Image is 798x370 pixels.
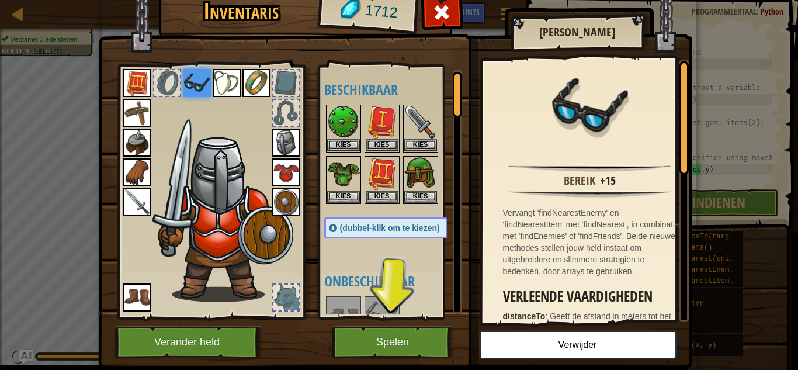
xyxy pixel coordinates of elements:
[123,283,151,312] img: portrait.png
[272,158,300,186] img: portrait.png
[123,129,151,157] img: portrait.png
[327,139,360,151] button: Kies
[123,188,151,216] img: portrait.png
[324,82,471,97] h4: Beschikbaar
[213,69,241,97] img: portrait.png
[183,69,211,97] img: portrait.png
[503,312,671,333] span: Geeft de afstand in meters tot het 'doelwit' vanaf het middelpunt van de hero.
[508,190,671,198] img: hr.png
[327,298,360,330] img: portrait.png
[123,158,151,186] img: portrait.png
[404,157,437,190] img: portrait.png
[366,139,398,151] button: Kies
[115,326,263,358] button: Verander held
[340,223,440,233] span: (dubbel-klik om te kiezen)
[503,207,683,277] div: Vervangt 'findNearestEnemy' en 'findNearestItem' met 'findNearest', in combinatie met 'findEnemie...
[152,132,296,302] img: male.png
[479,330,676,359] button: Verwijder
[332,326,454,358] button: Spelen
[564,172,595,189] div: Bereik
[327,191,360,203] button: Kies
[503,312,546,321] strong: distanceTo
[404,191,437,203] button: Kies
[600,172,616,189] div: +15
[327,106,360,139] img: portrait.png
[522,26,632,39] h2: [PERSON_NAME]
[545,312,550,321] span: :
[366,191,398,203] button: Kies
[366,298,398,330] img: portrait.png
[324,274,471,289] h4: Onbeschikbaar
[508,164,671,172] img: hr.png
[152,131,297,302] img: Gordon-Head.png
[327,157,360,190] img: portrait.png
[552,68,628,144] img: portrait.png
[366,106,398,139] img: portrait.png
[272,188,300,216] img: portrait.png
[404,106,437,139] img: portrait.png
[366,157,398,190] img: portrait.png
[123,99,151,127] img: portrait.png
[242,69,270,97] img: portrait.png
[404,139,437,151] button: Kies
[272,129,300,157] img: portrait.png
[123,69,151,97] img: portrait.png
[503,289,683,305] h3: Verleende vaardigheden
